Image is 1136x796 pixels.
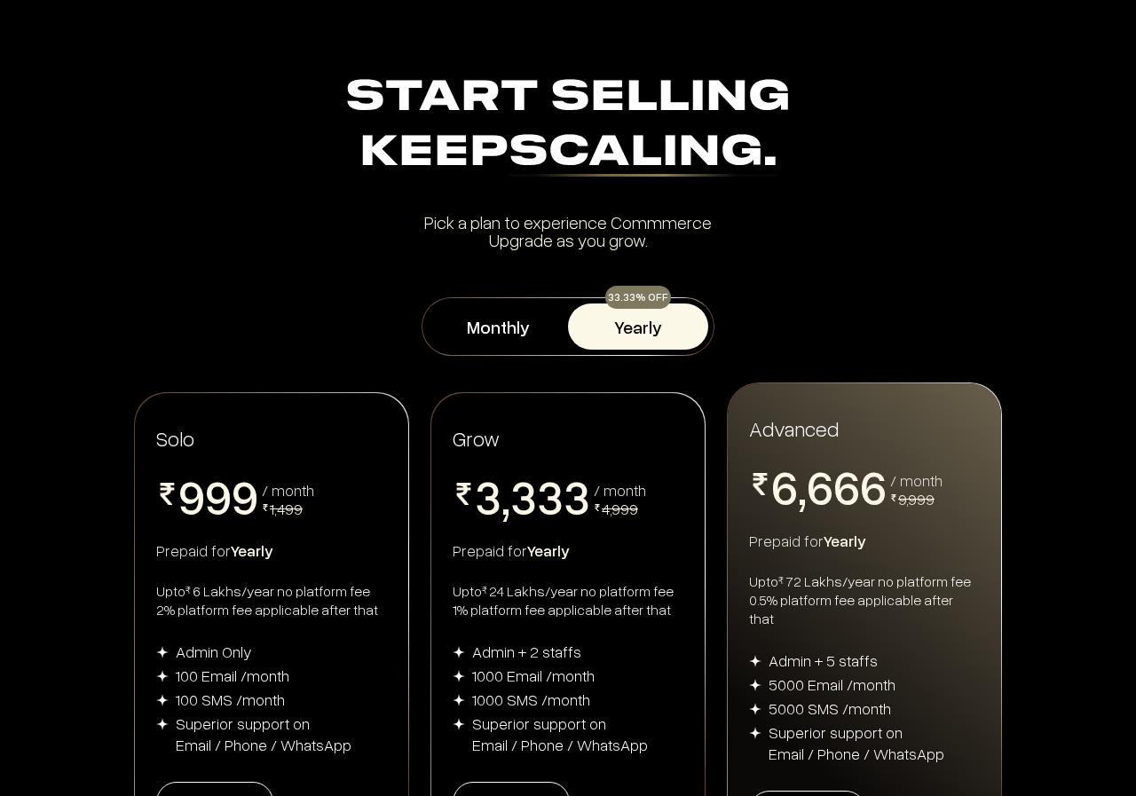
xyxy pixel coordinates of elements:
span: 9 [205,472,232,520]
span: 7 [807,510,833,558]
div: Superior support on Email / Phone / WhatsApp [176,713,351,755]
sup: ₹ [482,583,487,596]
span: 4 [510,520,537,568]
div: / month [262,482,314,498]
img: img [453,670,465,682]
img: img [156,646,169,658]
sup: ₹ [778,573,784,587]
div: Admin + 2 staffs [472,641,581,662]
div: 1000 SMS /month [472,689,590,710]
button: Monthly [428,303,568,350]
span: 1,499 [270,499,303,518]
button: Yearly [568,303,708,350]
div: / month [890,472,943,488]
div: Admin Only [176,641,252,662]
span: 4 [564,520,590,568]
img: img [156,694,169,706]
img: pricing-rupee [594,504,601,511]
span: 6 [833,462,860,510]
span: Advanced [749,414,839,442]
span: Yearly [527,540,570,560]
img: pricing-rupee [749,473,771,495]
span: 6 [771,462,798,510]
img: pricing-rupee [453,483,475,505]
img: pricing-rupee [156,483,178,505]
div: 33.33% OFF [605,286,671,309]
img: img [453,694,465,706]
img: img [749,655,761,667]
img: img [749,679,761,691]
img: img [453,718,465,730]
div: Upto 24 Lakhs/year no platform fee 1% platform fee applicable after that [453,582,683,619]
div: Admin + 5 staffs [769,650,878,671]
sup: ₹ [185,583,191,596]
div: Keep [73,126,1063,181]
span: 6 [807,462,833,510]
div: / month [594,482,646,498]
div: Pick a plan to experience Commmerce Upgrade as you grow. [73,213,1063,248]
span: 4,999 [602,499,638,518]
span: Yearly [824,531,866,550]
span: 3 [537,472,564,520]
span: 6 [860,462,887,510]
div: Scaling. [509,132,777,177]
img: img [749,703,761,715]
span: 4 [537,520,564,568]
div: 5000 Email /month [769,674,895,695]
div: Prepaid for [156,540,387,561]
span: 7 [833,510,860,558]
img: img [156,670,169,682]
div: 1000 Email /month [472,665,595,686]
span: 9 [232,472,258,520]
div: 100 Email /month [176,665,289,686]
div: 5000 SMS /month [769,697,891,719]
img: img [156,718,169,730]
span: , [501,472,510,525]
span: 7 [860,510,887,558]
div: Upto 72 Lakhs/year no platform fee 0.5% platform fee applicable after that [749,572,980,628]
span: 4 [475,520,501,568]
span: 9,999 [898,489,935,508]
span: Yearly [231,540,273,560]
span: 7 [771,510,798,558]
div: Prepaid for [749,530,980,551]
span: 3 [564,472,590,520]
img: img [749,727,761,739]
div: Upto 6 Lakhs/year no platform fee 2% platform fee applicable after that [156,582,387,619]
span: 9 [178,472,205,520]
span: Grow [453,425,500,451]
span: 3 [475,472,501,520]
div: Start Selling [73,71,1063,181]
span: 3 [510,472,537,520]
div: Prepaid for [453,540,683,561]
div: Superior support on Email / Phone / WhatsApp [769,721,944,764]
img: img [453,646,465,658]
div: 100 SMS /month [176,689,285,710]
span: Solo [156,425,194,451]
img: pricing-rupee [262,504,269,511]
img: pricing-rupee [890,494,897,501]
div: Superior support on Email / Phone / WhatsApp [472,713,648,755]
span: , [798,462,807,516]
